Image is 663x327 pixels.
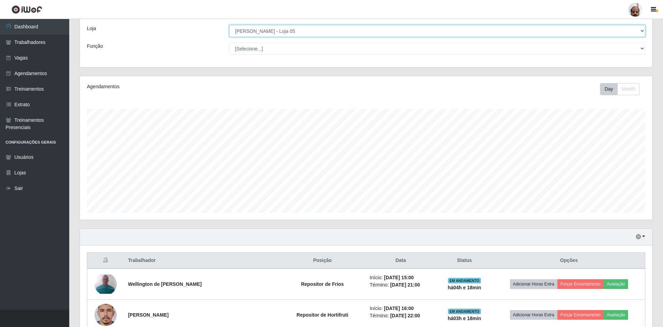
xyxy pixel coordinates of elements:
[87,83,314,90] div: Agendamentos
[600,83,645,95] div: Toolbar with button groups
[600,83,618,95] button: Day
[279,253,366,269] th: Posição
[510,279,557,289] button: Adicionar Horas Extra
[11,5,42,14] img: CoreUI Logo
[124,253,279,269] th: Trabalhador
[370,274,432,281] li: Início:
[87,25,96,32] label: Loja
[384,275,414,280] time: [DATE] 15:00
[448,278,481,283] span: EM ANDAMENTO
[557,279,604,289] button: Forçar Encerramento
[510,310,557,320] button: Adicionar Horas Extra
[390,282,420,288] time: [DATE] 21:00
[301,281,344,287] strong: Repositor de Frios
[448,285,481,290] strong: há 04 h e 18 min
[95,274,117,294] img: 1724302399832.jpeg
[617,83,640,95] button: Month
[603,310,628,320] button: Avaliação
[87,43,103,50] label: Função
[600,83,640,95] div: First group
[297,312,348,318] strong: Repositor de Hortifruti
[493,253,645,269] th: Opções
[370,312,432,319] li: Término:
[390,313,420,318] time: [DATE] 22:00
[436,253,493,269] th: Status
[384,306,414,311] time: [DATE] 16:00
[448,316,481,321] strong: há 03 h e 18 min
[366,253,436,269] th: Data
[128,281,202,287] strong: Wellington de [PERSON_NAME]
[603,279,628,289] button: Avaliação
[557,310,604,320] button: Forçar Encerramento
[128,312,169,318] strong: [PERSON_NAME]
[370,281,432,289] li: Término:
[370,305,432,312] li: Início:
[448,309,481,314] span: EM ANDAMENTO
